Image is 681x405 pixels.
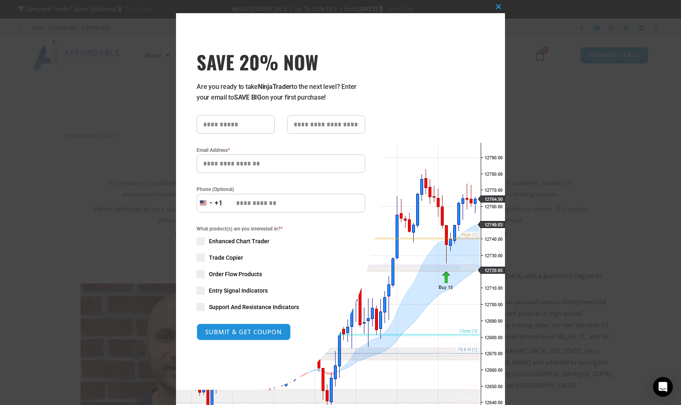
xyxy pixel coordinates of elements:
[197,254,365,262] label: Trade Copier
[197,81,365,103] p: Are you ready to take to the next level? Enter your email to on your first purchase!
[197,303,365,311] label: Support And Resistance Indicators
[197,194,223,212] button: Selected country
[197,270,365,278] label: Order Flow Products
[209,270,262,278] span: Order Flow Products
[215,198,223,209] div: +1
[209,303,299,311] span: Support And Resistance Indicators
[209,286,268,295] span: Entry Signal Indicators
[197,185,365,193] label: Phone (Optional)
[197,286,365,295] label: Entry Signal Indicators
[197,324,291,340] button: SUBMIT & GET COUPON
[258,83,292,91] strong: NinjaTrader
[234,93,262,101] strong: SAVE BIG
[209,237,269,245] span: Enhanced Chart Trader
[197,237,365,245] label: Enhanced Chart Trader
[197,225,365,233] span: What product(s) are you interested in?
[209,254,243,262] span: Trade Copier
[197,50,365,73] h3: SAVE 20% NOW
[653,377,673,397] div: Open Intercom Messenger
[197,146,365,154] label: Email Address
